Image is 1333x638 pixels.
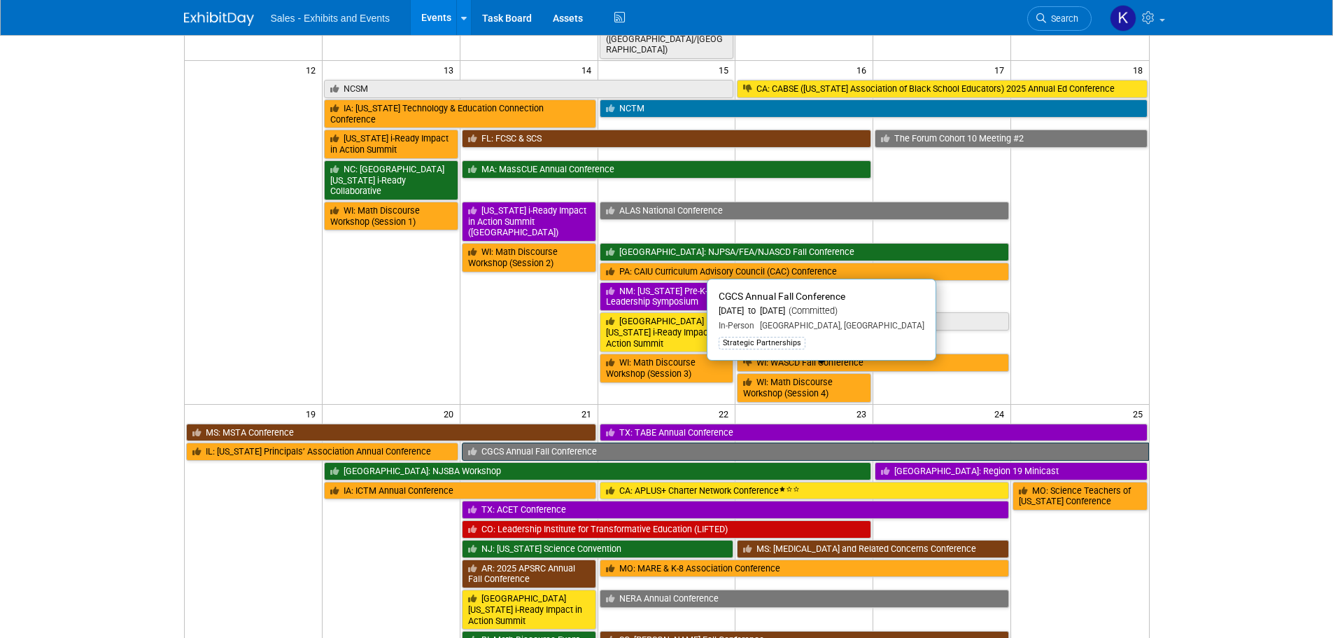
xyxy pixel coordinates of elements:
a: [GEOGRAPHIC_DATA]: Region 19 Minicast [875,462,1147,480]
a: The Forum Cohort 10 Meeting #2 [875,130,1147,148]
span: 22 [717,405,735,422]
a: MS: [MEDICAL_DATA] and Related Concerns Conference [737,540,1009,558]
a: [US_STATE] i-Ready Impact in Action Summit ([GEOGRAPHIC_DATA]) [462,202,596,242]
a: NCTM [600,99,1148,118]
span: 15 [717,61,735,78]
a: NC: [GEOGRAPHIC_DATA][US_STATE] i-Ready Collaborative [324,160,458,200]
a: ALAS National Conference [600,202,1010,220]
span: 20 [442,405,460,422]
a: PA: CAIU Curriculum Advisory Council (CAC) Conference [600,263,1010,281]
span: 12 [304,61,322,78]
span: 16 [855,61,873,78]
a: [US_STATE] i-Ready Impact in Action Summit [324,130,458,158]
a: IA: [US_STATE] Technology & Education Connection Conference [324,99,596,128]
a: IA: ICTM Annual Conference [324,482,596,500]
a: TX: TABE Annual Conference [600,424,1148,442]
span: 21 [580,405,598,422]
span: 14 [580,61,598,78]
a: MO: MARE & K-8 Association Conference [600,560,1010,578]
img: Kara Haven [1110,5,1136,32]
a: CA: CABSE ([US_STATE] Association of Black School Educators) 2025 Annual Ed Conference [737,80,1147,98]
a: IL: [US_STATE] Principals’ Association Annual Conference [186,443,458,461]
img: ExhibitDay [184,12,254,26]
span: (Committed) [785,305,838,316]
span: [GEOGRAPHIC_DATA], [GEOGRAPHIC_DATA] [754,321,924,331]
span: 17 [993,61,1010,78]
span: 18 [1131,61,1149,78]
a: MA: MassCUE Annual Conference [462,160,872,179]
a: FL: FCSC & SCS [462,130,872,148]
span: 13 [442,61,460,78]
a: Search [1027,6,1092,31]
a: [GEOGRAPHIC_DATA]: NJSBA Workshop [324,462,871,480]
a: [GEOGRAPHIC_DATA][US_STATE] i-Ready Impact in Action Summit [462,590,596,630]
a: WI: Math Discourse Workshop (Session 1) [324,202,458,230]
a: WI: Math Discourse Workshop (Session 4) [737,373,871,402]
a: MS: MSTA Conference [186,424,596,442]
span: 19 [304,405,322,422]
a: CGCS Annual Fall Conference [462,443,1149,461]
a: AR: 2025 APSRC Annual Fall Conference [462,560,596,588]
span: 23 [855,405,873,422]
div: [DATE] to [DATE] [719,305,924,317]
span: Search [1046,13,1078,24]
a: [GEOGRAPHIC_DATA]: NJPSA/FEA/NJASCD Fall Conference [600,243,1010,261]
a: NCSM [324,80,734,98]
a: WI: Math Discourse Workshop (Session 2) [462,243,596,272]
span: CGCS Annual Fall Conference [719,291,845,302]
a: CA: APLUS+ Charter Network Conference [600,482,1010,500]
a: TX: ACET Conference [462,501,1009,519]
a: NERA Annual Conference [600,590,1010,608]
span: Sales - Exhibits and Events [271,13,390,24]
span: 24 [993,405,1010,422]
a: WI: Math Discourse Workshop (Session 3) [600,354,734,382]
span: 25 [1131,405,1149,422]
a: [GEOGRAPHIC_DATA][US_STATE] i-Ready Impact in Action Summit [600,312,734,352]
span: In-Person [719,321,754,331]
div: Strategic Partnerships [719,337,805,349]
a: NJ: [US_STATE] Science Convention [462,540,734,558]
a: CO: Leadership Institute for Transformative Education (LIFTED) [462,520,872,539]
a: NM: [US_STATE] Pre-K-12 Principals Conference and Leadership Symposium [600,282,872,311]
a: MO: Science Teachers of [US_STATE] Conference [1013,482,1147,511]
